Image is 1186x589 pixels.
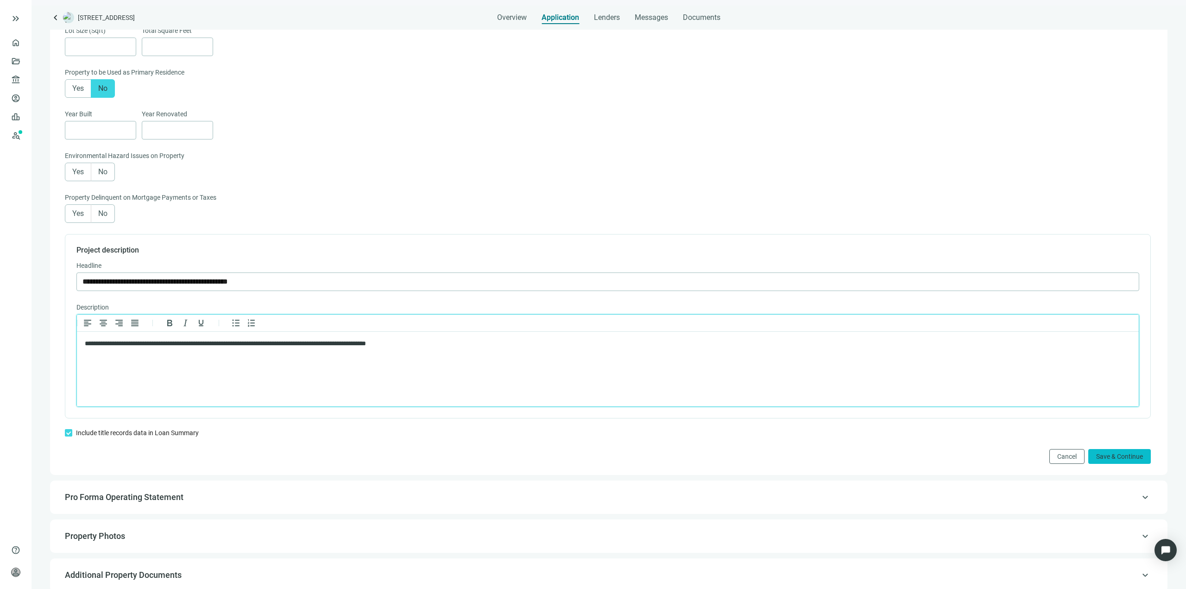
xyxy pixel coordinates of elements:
img: deal-logo [63,12,74,23]
span: Pro Forma Operating Statement [65,492,183,502]
span: No [98,167,107,176]
button: Bold [162,317,177,329]
button: Underline [193,317,209,329]
button: Italic [177,317,193,329]
span: Yes [72,167,84,176]
span: Total Square Feet [142,25,192,36]
span: Year Built [65,109,92,119]
span: Save & Continue [1096,453,1143,460]
span: Documents [683,13,720,22]
iframe: Rich Text Area [77,332,1139,406]
span: Cancel [1057,453,1077,460]
button: Justify [127,317,143,329]
button: Align right [111,317,127,329]
span: Environmental Hazard Issues on Property [65,151,184,161]
span: Additional Property Documents [65,570,182,580]
span: No [98,84,107,93]
button: Align left [80,317,95,329]
span: Property Delinquent on Mortgage Payments or Taxes [65,192,216,203]
span: Lenders [594,13,620,22]
span: Property Photos [65,531,125,541]
button: Bullet list [228,317,244,329]
span: Yes [72,209,84,218]
span: Headline [76,260,101,271]
button: keyboard_double_arrow_right [10,13,21,24]
label: Include title records data in Loan Summary [76,428,205,438]
h4: Project description [76,246,1139,255]
span: Property to be Used as Primary Residence [65,67,184,77]
span: Overview [497,13,527,22]
span: Application [542,13,579,22]
span: [STREET_ADDRESS] [78,13,135,22]
span: Lot Size (Sqft) [65,25,106,36]
button: Align center [95,317,111,329]
span: No [98,209,107,218]
div: Open Intercom Messenger [1154,539,1177,561]
span: account_balance [11,75,18,84]
span: Yes [72,84,84,93]
span: help [11,545,20,555]
button: Numbered list [244,317,259,329]
span: person [11,568,20,577]
span: Year Renovated [142,109,187,119]
button: Cancel [1049,449,1085,464]
button: Save & Continue [1088,449,1151,464]
span: Description [76,302,109,312]
span: Messages [635,13,668,22]
a: keyboard_arrow_left [50,12,61,23]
